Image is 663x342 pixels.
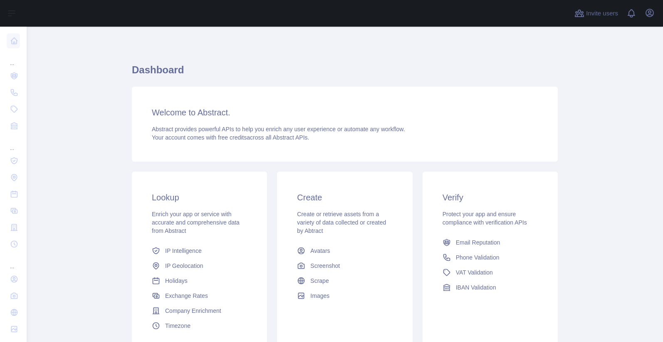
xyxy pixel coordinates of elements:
[7,253,20,270] div: ...
[439,250,541,265] a: Phone Validation
[152,134,309,141] span: Your account comes with across all Abstract APIs.
[294,288,396,303] a: Images
[456,283,496,292] span: IBAN Validation
[165,247,202,255] span: IP Intelligence
[294,273,396,288] a: Scrape
[165,277,188,285] span: Holidays
[297,192,392,203] h3: Create
[443,211,527,226] span: Protect your app and ensure compliance with verification APIs
[218,134,247,141] span: free credits
[165,262,203,270] span: IP Geolocation
[456,238,500,247] span: Email Reputation
[148,273,250,288] a: Holidays
[165,292,208,300] span: Exchange Rates
[7,135,20,152] div: ...
[148,303,250,318] a: Company Enrichment
[152,126,405,132] span: Abstract provides powerful APIs to help you enrich any user experience or automate any workflow.
[148,258,250,273] a: IP Geolocation
[132,63,558,83] h1: Dashboard
[573,7,620,20] button: Invite users
[165,307,221,315] span: Company Enrichment
[165,322,190,330] span: Timezone
[294,258,396,273] a: Screenshot
[297,211,386,234] span: Create or retrieve assets from a variety of data collected or created by Abtract
[456,253,500,262] span: Phone Validation
[456,268,493,277] span: VAT Validation
[152,107,538,118] h3: Welcome to Abstract.
[148,288,250,303] a: Exchange Rates
[443,192,538,203] h3: Verify
[310,277,329,285] span: Scrape
[586,9,618,18] span: Invite users
[294,243,396,258] a: Avatars
[7,50,20,67] div: ...
[439,280,541,295] a: IBAN Validation
[439,235,541,250] a: Email Reputation
[310,247,330,255] span: Avatars
[148,318,250,333] a: Timezone
[152,192,247,203] h3: Lookup
[310,262,340,270] span: Screenshot
[152,211,240,234] span: Enrich your app or service with accurate and comprehensive data from Abstract
[310,292,329,300] span: Images
[439,265,541,280] a: VAT Validation
[148,243,250,258] a: IP Intelligence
